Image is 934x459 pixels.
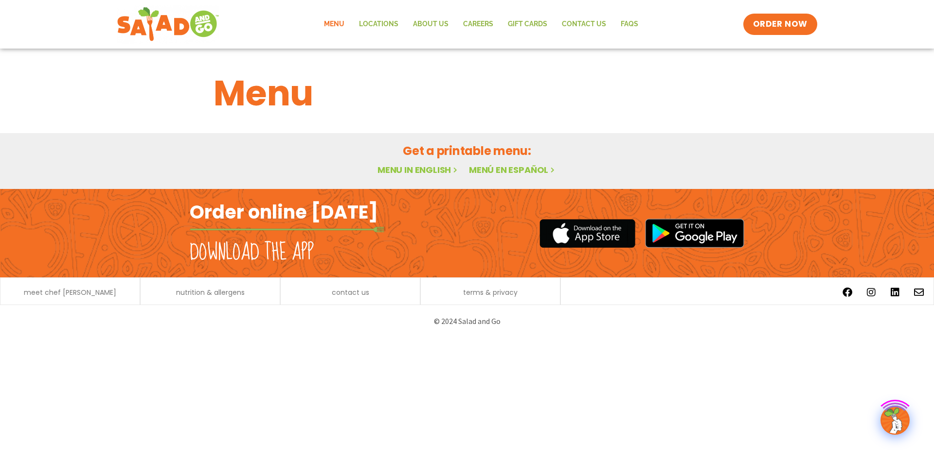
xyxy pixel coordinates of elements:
[469,164,557,176] a: Menú en español
[501,13,555,35] a: GIFT CARDS
[463,289,518,296] a: terms & privacy
[195,315,739,328] p: © 2024 Salad and Go
[190,227,384,232] img: fork
[613,13,646,35] a: FAQs
[753,18,808,30] span: ORDER NOW
[190,239,314,266] h2: Download the app
[317,13,352,35] a: Menu
[555,13,613,35] a: Contact Us
[24,289,116,296] a: meet chef [PERSON_NAME]
[117,5,219,44] img: new-SAG-logo-768×292
[332,289,369,296] a: contact us
[743,14,817,35] a: ORDER NOW
[214,142,720,159] h2: Get a printable menu:
[190,200,378,224] h2: Order online [DATE]
[406,13,456,35] a: About Us
[214,67,720,119] h1: Menu
[539,218,635,249] img: appstore
[645,219,744,248] img: google_play
[456,13,501,35] a: Careers
[317,13,646,35] nav: Menu
[176,289,245,296] a: nutrition & allergens
[352,13,406,35] a: Locations
[377,164,459,176] a: Menu in English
